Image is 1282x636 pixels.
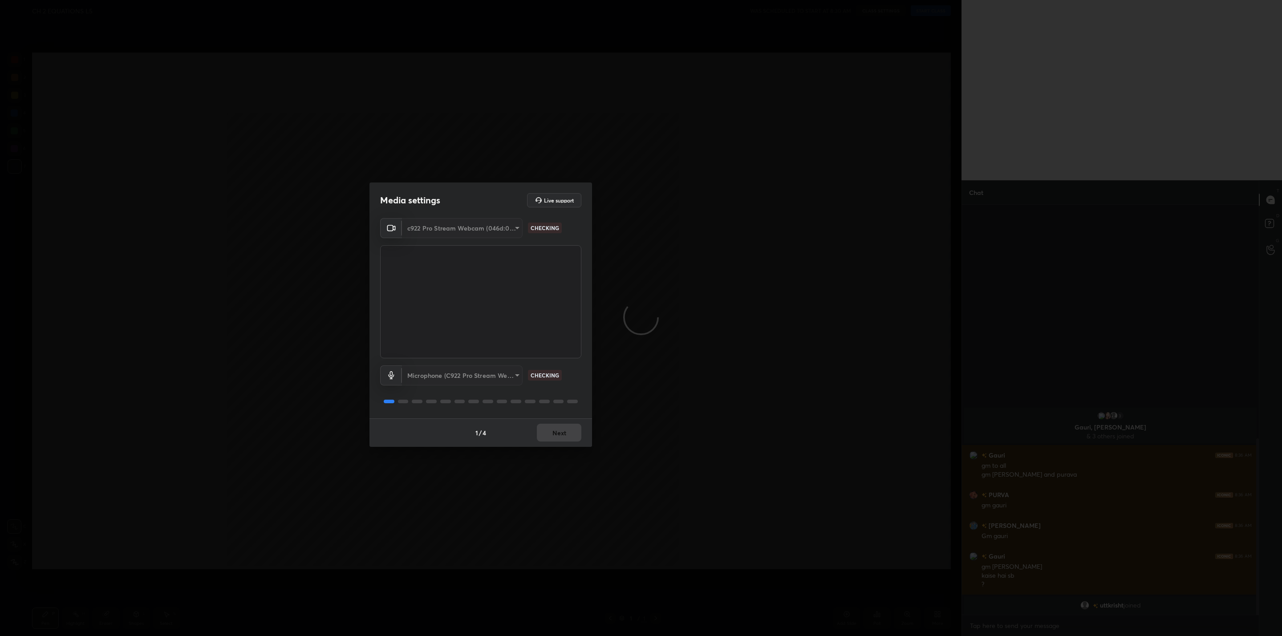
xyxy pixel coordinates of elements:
[479,428,482,438] h4: /
[531,224,559,232] p: CHECKING
[402,365,523,385] div: c922 Pro Stream Webcam (046d:085c)
[380,194,440,206] h2: Media settings
[483,428,486,438] h4: 4
[475,428,478,438] h4: 1
[544,198,574,203] h5: Live support
[402,218,523,238] div: c922 Pro Stream Webcam (046d:085c)
[531,371,559,379] p: CHECKING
